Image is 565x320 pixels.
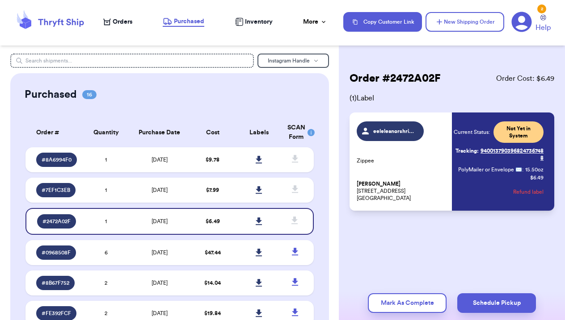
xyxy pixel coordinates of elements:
[458,167,522,172] span: PolyMailer or Envelope ✉️
[42,279,69,287] span: # 8B67F752
[303,17,327,26] div: More
[105,219,107,224] span: 1
[105,280,107,286] span: 2
[25,118,83,147] th: Order #
[190,118,236,147] th: Cost
[152,280,168,286] span: [DATE]
[368,293,447,313] button: Mark As Complete
[357,157,447,164] p: Zippee
[350,71,441,86] h2: Order # 2472A02F
[152,157,168,162] span: [DATE]
[152,219,168,224] span: [DATE]
[206,187,219,193] span: $ 7.99
[105,187,107,193] span: 1
[537,4,546,13] div: 2
[455,147,479,154] span: Tracking:
[105,311,107,316] span: 2
[287,123,303,142] div: SCAN Form
[42,249,71,256] span: # 0968508F
[204,280,221,286] span: $ 14.04
[245,17,273,26] span: Inventory
[373,128,416,135] span: eeleleanorshriver
[257,54,329,68] button: Instagram Handle
[357,180,447,202] p: [STREET_ADDRESS] [GEOGRAPHIC_DATA]
[42,187,70,194] span: # 7EF1C3EB
[152,250,168,255] span: [DATE]
[152,187,168,193] span: [DATE]
[350,93,554,104] span: ( 1 ) Label
[513,182,544,202] button: Refund label
[205,250,221,255] span: $ 47.44
[82,90,97,99] span: 16
[83,118,129,147] th: Quantity
[42,156,72,163] span: # 8A6994F0
[496,73,554,84] span: Order Cost: $ 6.49
[235,17,273,26] a: Inventory
[113,17,132,26] span: Orders
[103,17,132,26] a: Orders
[129,118,190,147] th: Purchase Date
[535,15,551,33] a: Help
[454,144,544,165] a: Tracking:9400137903968247367488
[268,58,310,63] span: Instagram Handle
[343,12,422,32] button: Copy Customer Link
[105,157,107,162] span: 1
[530,174,544,181] p: $ 6.49
[25,87,77,102] h2: Purchased
[163,17,204,27] a: Purchased
[206,157,219,162] span: $ 9.78
[206,219,220,224] span: $ 6.49
[535,22,551,33] span: Help
[236,118,282,147] th: Labels
[457,293,536,313] button: Schedule Pickup
[525,166,544,173] span: 15.50 oz
[204,311,221,316] span: $ 19.84
[10,54,254,68] input: Search shipments...
[454,129,490,136] span: Current Status:
[426,12,504,32] button: New Shipping Order
[511,12,532,32] a: 2
[105,250,108,255] span: 6
[42,310,71,317] span: # FE392FCF
[152,311,168,316] span: [DATE]
[522,166,523,173] span: :
[499,125,538,139] span: Not Yet in System
[357,181,401,187] span: [PERSON_NAME]
[42,218,71,225] span: # 2472A02F
[174,17,204,26] span: Purchased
